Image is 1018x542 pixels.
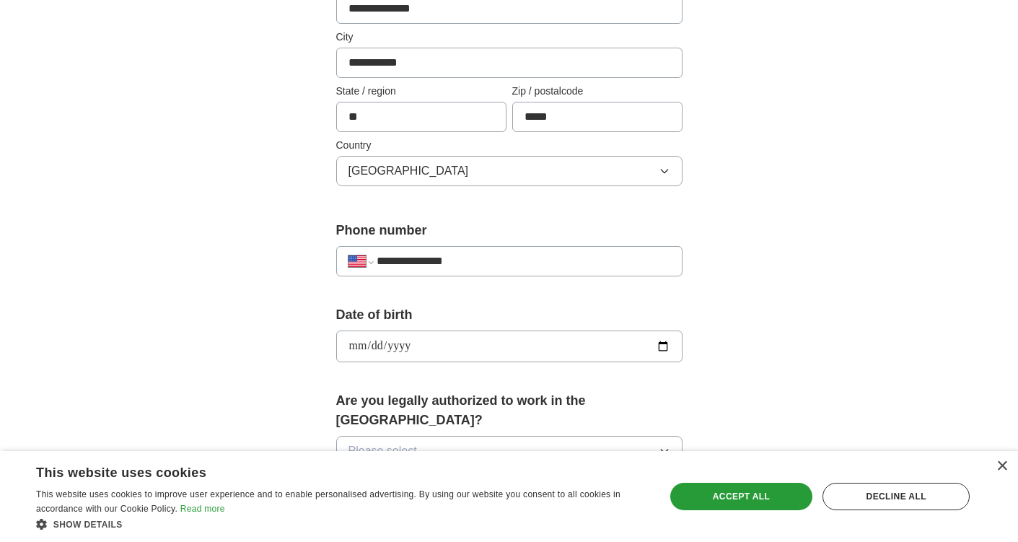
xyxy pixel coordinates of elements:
[53,520,123,530] span: Show details
[36,460,610,481] div: This website uses cookies
[822,483,970,510] div: Decline all
[336,436,683,466] button: Please select...
[336,305,683,325] label: Date of birth
[996,461,1007,472] div: Close
[670,483,813,510] div: Accept all
[336,221,683,240] label: Phone number
[336,156,683,186] button: [GEOGRAPHIC_DATA]
[36,517,646,531] div: Show details
[180,504,225,514] a: Read more, opens a new window
[336,84,506,99] label: State / region
[336,30,683,45] label: City
[348,162,469,180] span: [GEOGRAPHIC_DATA]
[512,84,683,99] label: Zip / postalcode
[36,489,620,514] span: This website uses cookies to improve user experience and to enable personalised advertising. By u...
[336,391,683,430] label: Are you legally authorized to work in the [GEOGRAPHIC_DATA]?
[336,138,683,153] label: Country
[348,442,427,460] span: Please select...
